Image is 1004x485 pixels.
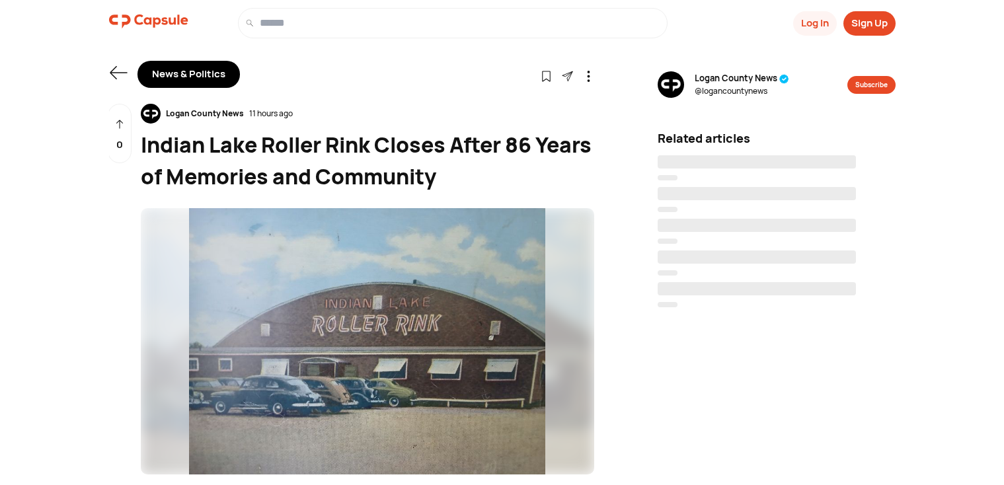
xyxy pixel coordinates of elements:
img: tick [779,74,789,84]
div: Related articles [658,130,896,147]
img: resizeImage [141,208,594,475]
span: @ logancountynews [695,85,789,97]
div: News & Politics [137,61,240,88]
span: ‌ [658,207,677,212]
img: logo [109,8,188,34]
span: ‌ [658,270,677,276]
span: ‌ [658,219,856,232]
span: ‌ [658,250,856,264]
img: resizeImage [141,104,161,124]
span: ‌ [658,187,856,200]
img: resizeImage [658,71,684,98]
button: Log In [793,11,837,36]
a: logo [109,8,188,38]
span: Logan County News [695,72,789,85]
span: ‌ [658,239,677,244]
button: Subscribe [847,76,896,94]
div: Indian Lake Roller Rink Closes After 86 Years of Memories and Community [141,129,594,192]
div: 11 hours ago [249,108,293,120]
span: ‌ [658,155,856,168]
span: ‌ [658,175,677,180]
div: Logan County News [161,108,249,120]
span: ‌ [658,302,677,307]
button: Sign Up [843,11,896,36]
p: 0 [116,137,123,153]
span: ‌ [658,282,856,295]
